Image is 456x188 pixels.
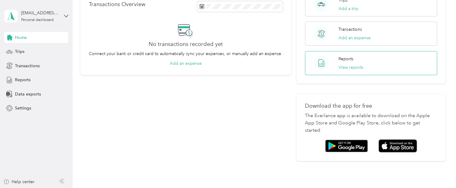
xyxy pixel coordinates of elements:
[170,60,202,67] button: Add an expense
[149,41,223,47] h2: No transactions recorded yet
[338,64,363,71] button: View reports
[338,26,362,33] p: Transactions
[15,91,41,97] span: Data exports
[305,112,437,134] p: The Everlance app is available to download on the Apple App Store and Google Play Store, click be...
[15,105,31,111] span: Settings
[15,34,27,41] span: Home
[338,5,358,12] button: Add a trip
[21,18,54,22] div: Personal dashboard
[15,77,31,83] span: Reports
[378,139,417,152] img: App store
[15,48,24,55] span: Trips
[15,63,40,69] span: Transactions
[89,50,282,57] p: Connect your bank or credit card to automatically sync your expenses, or manually add an expense.
[422,154,456,188] iframe: Everlance-gr Chat Button Frame
[338,56,353,62] p: Reports
[21,10,59,16] div: [EMAIL_ADDRESS][DOMAIN_NAME]
[338,35,371,41] button: Add an expense
[3,179,34,185] button: Help center
[89,1,145,8] p: Transactions Overview
[325,140,368,152] img: Google play
[305,103,437,109] p: Download the app for free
